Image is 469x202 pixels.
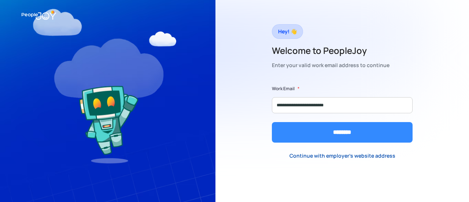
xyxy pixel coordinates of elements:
[272,85,413,143] form: Form
[272,85,295,92] label: Work Email
[272,45,389,56] h2: Welcome to PeopleJoy
[284,148,401,163] a: Continue with employer's website address
[272,60,389,70] div: Enter your valid work email address to continue
[278,26,297,37] div: Hey! 👋
[289,152,395,159] div: Continue with employer's website address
